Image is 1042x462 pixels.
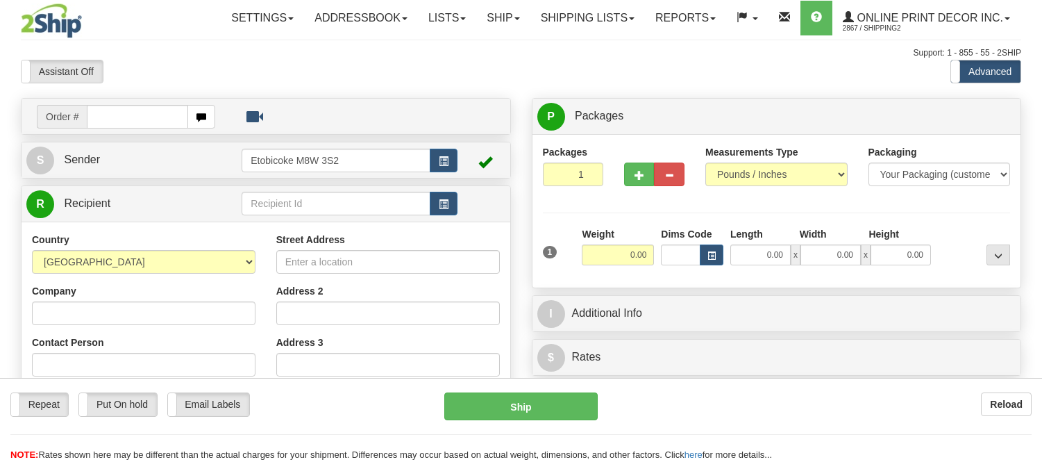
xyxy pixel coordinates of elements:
div: Support: 1 - 855 - 55 - 2SHIP [21,47,1021,59]
label: Packages [543,145,588,159]
a: Reports [645,1,726,35]
input: Enter a location [276,250,500,274]
span: NOTE: [10,449,38,460]
a: Shipping lists [530,1,645,35]
label: Width [800,227,827,241]
input: Sender Id [242,149,430,172]
span: R [26,190,54,218]
a: P Packages [537,102,1016,131]
span: Sender [64,154,100,165]
iframe: chat widget [1010,160,1041,302]
label: Street Address [276,233,345,247]
img: logo2867.jpg [21,3,82,38]
span: P [537,103,565,131]
span: x [861,245,871,265]
label: Measurements Type [705,145,798,159]
button: Ship [444,393,597,420]
a: $Rates [537,343,1016,372]
b: Reload [990,399,1023,410]
label: Dims Code [661,227,712,241]
a: S Sender [26,146,242,174]
span: S [26,147,54,174]
span: Order # [37,105,87,129]
a: Settings [221,1,304,35]
span: x [791,245,800,265]
span: Packages [575,110,623,122]
a: R Recipient [26,190,218,218]
label: Length [730,227,763,241]
label: Assistant Off [22,60,103,83]
label: Advanced [951,60,1020,83]
a: here [684,449,703,460]
button: Reload [981,393,1032,416]
label: Country [32,233,69,247]
label: Repeat [11,393,68,415]
a: Addressbook [304,1,418,35]
label: Packaging [868,145,917,159]
label: Contact Person [32,336,103,349]
label: Put On hold [79,393,156,415]
a: Online Print Decor Inc. 2867 / Shipping2 [832,1,1020,35]
label: Company [32,284,76,298]
input: Recipient Id [242,192,430,215]
label: Address 2 [276,284,323,298]
label: Address 3 [276,336,323,349]
label: Weight [582,227,614,241]
a: IAdditional Info [537,299,1016,328]
span: Recipient [64,197,110,209]
div: ... [986,245,1010,265]
label: Email Labels [168,393,249,415]
span: 1 [543,246,557,258]
a: Lists [418,1,476,35]
span: 2867 / Shipping2 [843,22,947,35]
a: Ship [476,1,530,35]
label: Height [868,227,899,241]
span: I [537,300,565,328]
span: $ [537,344,565,372]
span: Online Print Decor Inc. [854,12,1003,24]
